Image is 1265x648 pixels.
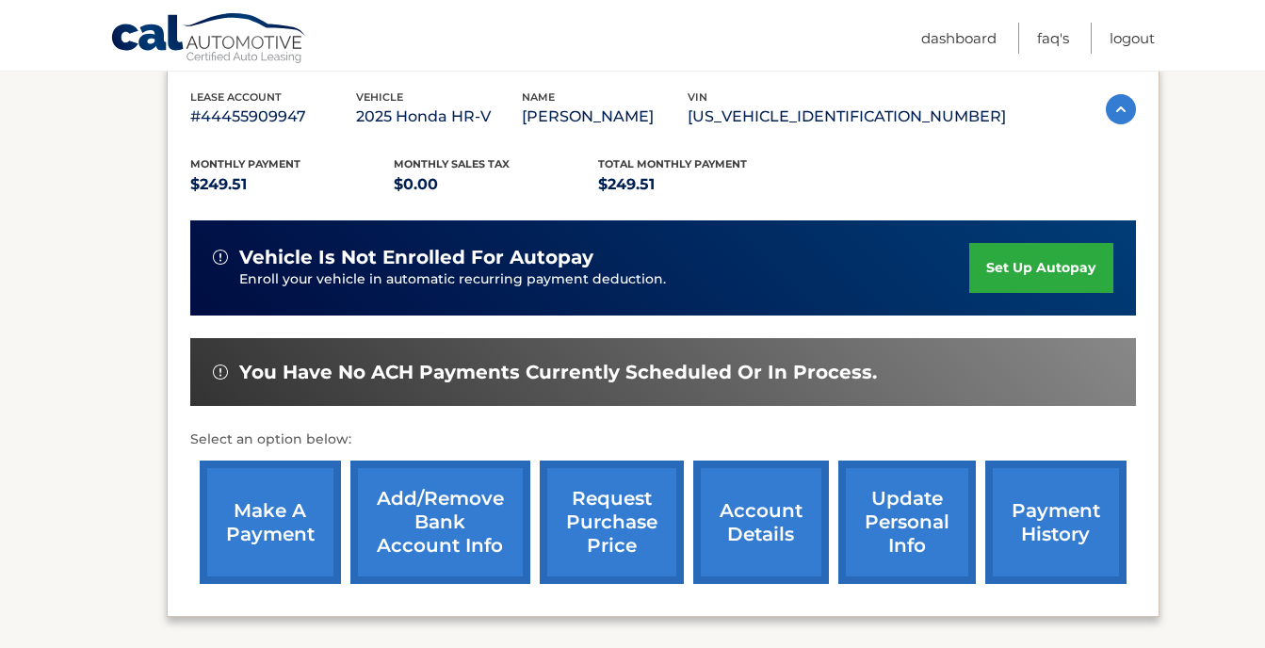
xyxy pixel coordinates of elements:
p: Enroll your vehicle in automatic recurring payment deduction. [239,269,970,290]
p: $249.51 [598,171,803,198]
p: [PERSON_NAME] [522,104,688,130]
a: FAQ's [1037,23,1069,54]
p: [US_VEHICLE_IDENTIFICATION_NUMBER] [688,104,1006,130]
a: update personal info [838,461,976,584]
span: Monthly Payment [190,157,300,170]
img: alert-white.svg [213,364,228,380]
p: $0.00 [394,171,598,198]
span: vehicle is not enrolled for autopay [239,246,593,269]
span: vehicle [356,90,403,104]
p: 2025 Honda HR-V [356,104,522,130]
span: lease account [190,90,282,104]
span: Monthly sales Tax [394,157,510,170]
p: #44455909947 [190,104,356,130]
a: set up autopay [969,243,1112,293]
a: Cal Automotive [110,12,308,67]
a: Logout [1110,23,1155,54]
img: accordion-active.svg [1106,94,1136,124]
span: You have no ACH payments currently scheduled or in process. [239,361,877,384]
a: Dashboard [921,23,997,54]
p: Select an option below: [190,429,1136,451]
a: make a payment [200,461,341,584]
span: name [522,90,555,104]
a: Add/Remove bank account info [350,461,530,584]
span: Total Monthly Payment [598,157,747,170]
p: $249.51 [190,171,395,198]
a: request purchase price [540,461,684,584]
a: account details [693,461,829,584]
span: vin [688,90,707,104]
img: alert-white.svg [213,250,228,265]
a: payment history [985,461,1127,584]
